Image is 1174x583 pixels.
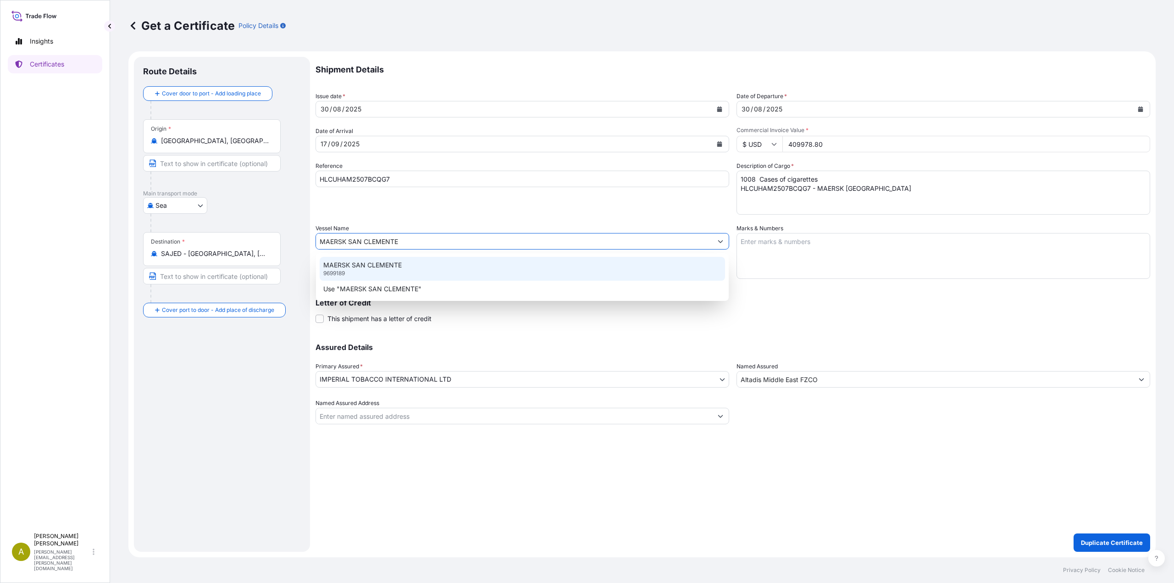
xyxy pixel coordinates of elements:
p: [PERSON_NAME] [PERSON_NAME] [34,533,91,547]
label: Marks & Numbers [737,224,783,233]
p: 9699189 [323,270,345,277]
button: Select transport [143,197,207,214]
textarea: 1008 Cases of cigarettes HLCUHAM2507BCQF6- VANCOUVER EXPRESS [737,171,1150,215]
button: Calendar [1133,102,1148,117]
div: day, [741,104,751,115]
p: Privacy Policy [1063,566,1101,574]
input: Type to search vessel name or IMO [316,233,712,250]
p: Get a Certificate [128,18,235,33]
div: day, [320,139,328,150]
label: Vessel Name [316,224,349,233]
p: Shipment Details [316,57,1150,83]
div: year, [765,104,783,115]
button: Show suggestions [712,408,729,424]
div: / [340,139,343,150]
p: Insights [30,37,53,46]
div: day, [320,104,330,115]
span: Date of Arrival [316,127,353,136]
div: Origin [151,125,171,133]
span: Commercial Invoice Value [737,127,1150,134]
div: / [751,104,753,115]
input: Text to appear on certificate [143,155,281,172]
span: Issue date [316,92,345,101]
p: MAERSK SAN CLEMENTE [323,261,402,270]
p: Assured Details [316,344,1150,351]
p: Use "MAERSK SAN CLEMENTE" [323,284,421,294]
p: Cookie Notice [1108,566,1145,574]
span: This shipment has a letter of credit [327,314,432,323]
div: / [763,104,765,115]
div: month, [753,104,763,115]
button: Calendar [712,137,727,151]
span: Sea [155,201,167,210]
input: Assured Name [737,371,1133,388]
div: month, [330,139,340,150]
div: Destination [151,238,185,245]
button: Calendar [712,102,727,117]
p: Policy Details [238,21,278,30]
button: Show suggestions [712,233,729,250]
button: Show suggestions [1133,371,1150,388]
div: / [342,104,344,115]
p: Certificates [30,60,64,69]
input: Enter booking reference [316,171,729,187]
p: Duplicate Certificate [1081,538,1143,547]
span: IMPERIAL TOBACCO INTERNATIONAL LTD [320,375,451,384]
span: Cover door to port - Add loading place [162,89,261,98]
span: Cover port to door - Add place of discharge [162,305,274,315]
label: Description of Cargo [737,161,794,171]
p: Letter of Credit [316,299,1150,306]
p: Main transport mode [143,190,301,197]
label: Named Assured [737,362,778,371]
div: Suggestions [320,257,725,297]
input: Text to appear on certificate [143,268,281,284]
div: / [328,139,330,150]
p: Route Details [143,66,197,77]
span: A [18,547,24,556]
input: Enter amount [782,136,1150,152]
label: Reference [316,161,343,171]
input: Named Assured Address [316,408,712,424]
input: Destination [161,249,269,258]
p: [PERSON_NAME][EMAIL_ADDRESS][PERSON_NAME][DOMAIN_NAME] [34,549,91,571]
span: Date of Departure [737,92,787,101]
div: month, [332,104,342,115]
label: Named Assured Address [316,399,379,408]
div: year, [343,139,360,150]
div: / [330,104,332,115]
div: year, [344,104,362,115]
input: Origin [161,136,269,145]
span: Primary Assured [316,362,363,371]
